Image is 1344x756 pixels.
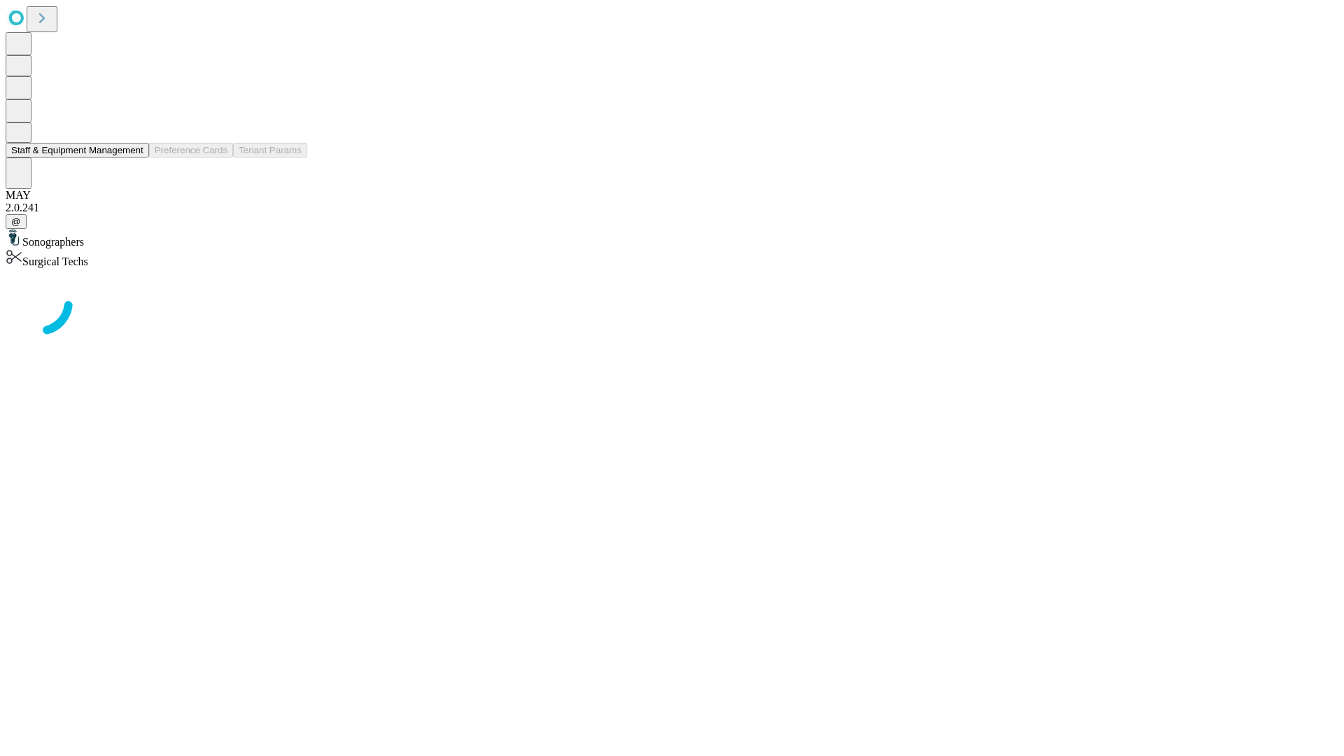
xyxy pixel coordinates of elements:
[149,143,233,157] button: Preference Cards
[6,248,1338,268] div: Surgical Techs
[6,229,1338,248] div: Sonographers
[11,216,21,227] span: @
[233,143,307,157] button: Tenant Params
[6,189,1338,202] div: MAY
[6,214,27,229] button: @
[6,143,149,157] button: Staff & Equipment Management
[6,202,1338,214] div: 2.0.241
